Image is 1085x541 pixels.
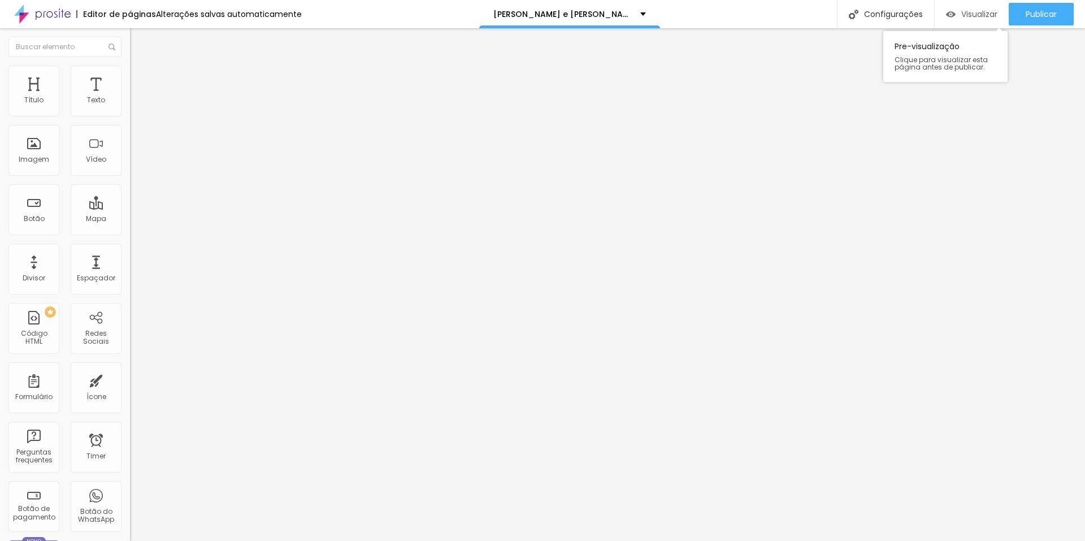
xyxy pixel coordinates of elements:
[935,3,1009,25] button: Visualizar
[130,28,1085,541] iframe: Editor
[1009,3,1074,25] button: Publicar
[883,31,1008,82] div: Pre-visualização
[1026,10,1057,19] span: Publicar
[86,452,106,460] div: Timer
[961,10,997,19] span: Visualizar
[86,155,106,163] div: Vídeo
[15,393,53,401] div: Formulário
[849,10,858,19] img: Icone
[77,274,115,282] div: Espaçador
[23,274,45,282] div: Divisor
[11,505,56,521] div: Botão de pagamento
[24,96,44,104] div: Título
[86,393,106,401] div: Ícone
[108,44,115,50] img: Icone
[76,10,156,18] div: Editor de páginas
[73,330,118,346] div: Redes Sociais
[11,448,56,465] div: Perguntas frequentes
[86,215,106,223] div: Mapa
[946,10,956,19] img: view-1.svg
[493,10,632,18] p: [PERSON_NAME] e [PERSON_NAME]
[11,330,56,346] div: Código HTML
[895,56,996,71] span: Clique para visualizar esta página antes de publicar.
[19,155,49,163] div: Imagem
[73,508,118,524] div: Botão do WhatsApp
[156,10,302,18] div: Alterações salvas automaticamente
[24,215,45,223] div: Botão
[8,37,121,57] input: Buscar elemento
[87,96,105,104] div: Texto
